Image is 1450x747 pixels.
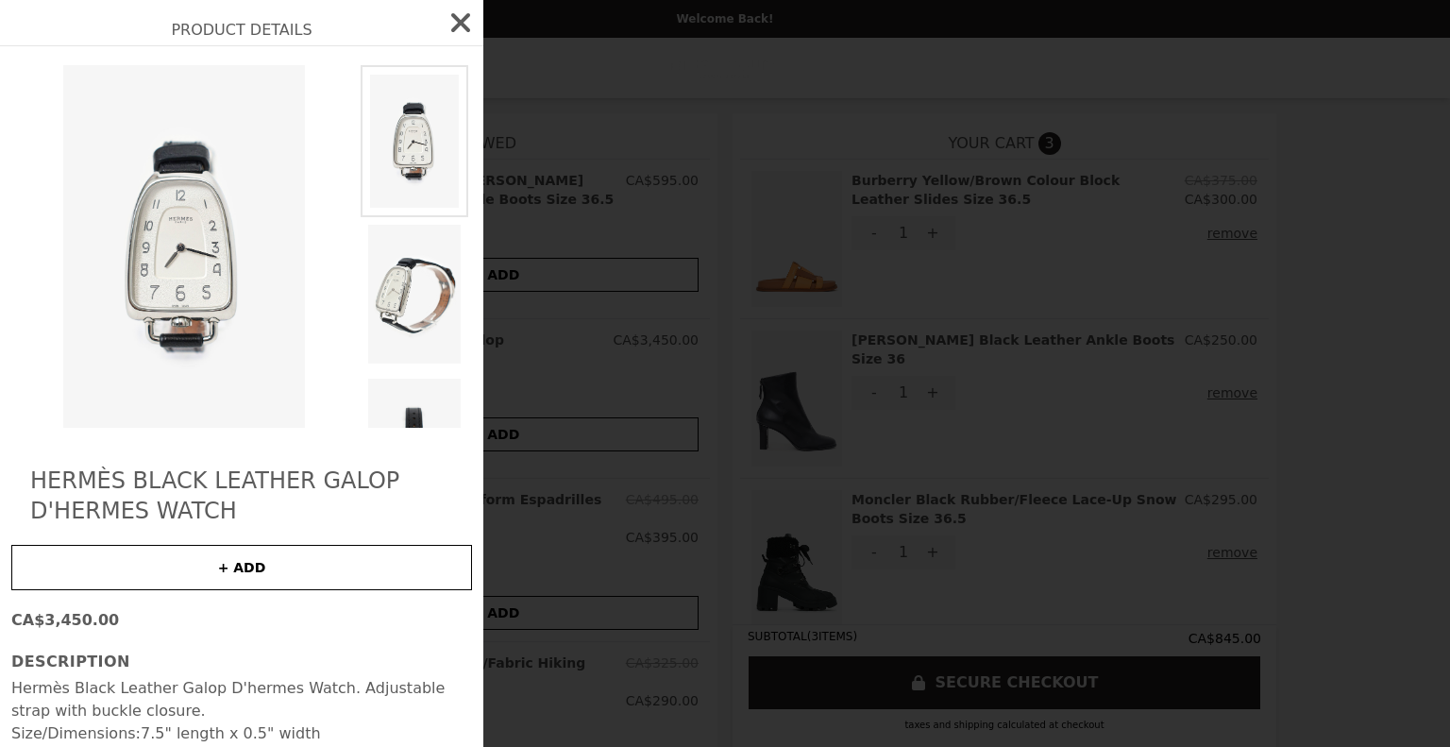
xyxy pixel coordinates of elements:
img: Default Title [361,65,468,217]
button: + ADD [11,545,472,590]
img: Default Title [11,65,357,428]
p: CA$3,450.00 [11,609,472,632]
span: Size/Dimensions: [11,724,141,742]
h3: Description [11,651,472,673]
img: Default Title [361,217,468,371]
p: Hermès Black Leather Galop D'hermes Watch. Adjustable strap with buckle closure. [11,677,472,722]
h2: Hermès Black Leather Galop D'hermes Watch [30,466,453,526]
span: 7.5" length x 0.5" width [141,724,321,742]
img: Default Title [361,371,468,525]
